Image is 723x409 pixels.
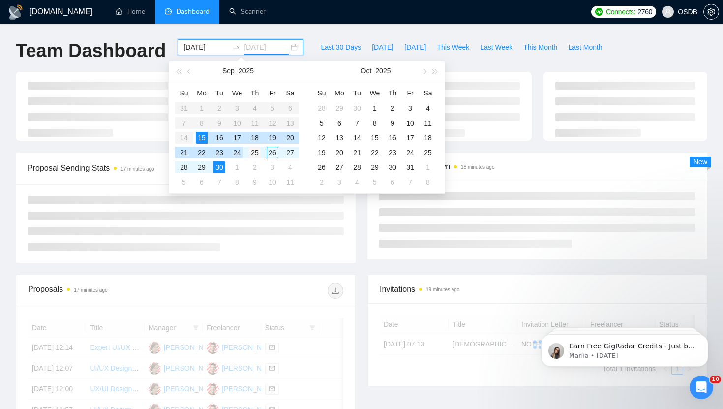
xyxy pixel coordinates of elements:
[183,42,228,53] input: Start date
[313,101,331,116] td: 2025-09-28
[193,130,211,145] td: 2025-09-15
[372,42,393,53] span: [DATE]
[8,4,24,20] img: logo
[193,160,211,175] td: 2025-09-29
[28,283,186,299] div: Proposals
[351,147,363,158] div: 21
[196,132,208,144] div: 15
[264,145,281,160] td: 2025-09-26
[351,161,363,173] div: 28
[316,117,328,129] div: 5
[404,161,416,173] div: 31
[348,85,366,101] th: Tu
[387,161,398,173] div: 30
[321,42,361,53] span: Last 30 Days
[369,147,381,158] div: 22
[333,102,345,114] div: 29
[213,161,225,173] div: 30
[284,161,296,173] div: 4
[422,132,434,144] div: 18
[264,85,281,101] th: Fr
[404,102,416,114] div: 3
[228,160,246,175] td: 2025-10-01
[281,130,299,145] td: 2025-09-20
[246,175,264,189] td: 2025-10-09
[431,39,475,55] button: This Week
[43,29,170,271] span: Earn Free GigRadar Credits - Just by Sharing Your Story! 💬 Want more credits for sending proposal...
[315,39,366,55] button: Last 30 Days
[333,117,345,129] div: 6
[401,101,419,116] td: 2025-10-03
[366,116,384,130] td: 2025-10-08
[351,117,363,129] div: 7
[246,85,264,101] th: Th
[348,116,366,130] td: 2025-10-07
[16,39,166,63] h1: Team Dashboard
[690,376,713,399] iframe: Intercom live chat
[313,85,331,101] th: Su
[249,176,261,188] div: 9
[422,176,434,188] div: 8
[422,147,434,158] div: 25
[228,175,246,189] td: 2025-10-08
[165,8,172,15] span: dashboard
[419,101,437,116] td: 2025-10-04
[369,161,381,173] div: 29
[366,175,384,189] td: 2025-11-05
[366,101,384,116] td: 2025-10-01
[387,117,398,129] div: 9
[399,39,431,55] button: [DATE]
[366,160,384,175] td: 2025-10-29
[366,39,399,55] button: [DATE]
[316,176,328,188] div: 2
[333,132,345,144] div: 13
[419,85,437,101] th: Sa
[331,85,348,101] th: Mo
[419,130,437,145] td: 2025-10-18
[175,175,193,189] td: 2025-10-05
[419,160,437,175] td: 2025-11-01
[419,175,437,189] td: 2025-11-08
[480,42,512,53] span: Last Week
[229,7,266,16] a: searchScanner
[348,145,366,160] td: 2025-10-21
[384,101,401,116] td: 2025-10-02
[193,145,211,160] td: 2025-09-22
[316,147,328,158] div: 19
[703,4,719,20] button: setting
[379,160,695,173] span: Scanner Breakdown
[404,147,416,158] div: 24
[422,161,434,173] div: 1
[281,85,299,101] th: Sa
[284,132,296,144] div: 20
[281,160,299,175] td: 2025-10-04
[178,147,190,158] div: 21
[264,175,281,189] td: 2025-10-10
[404,117,416,129] div: 10
[331,145,348,160] td: 2025-10-20
[249,132,261,144] div: 18
[43,38,170,47] p: Message from Mariia, sent 4w ago
[475,39,518,55] button: Last Week
[175,145,193,160] td: 2025-09-21
[664,8,671,15] span: user
[213,176,225,188] div: 7
[351,176,363,188] div: 4
[244,42,289,53] input: End date
[351,132,363,144] div: 14
[211,130,228,145] td: 2025-09-16
[267,161,278,173] div: 3
[231,176,243,188] div: 8
[369,176,381,188] div: 5
[281,145,299,160] td: 2025-09-27
[384,160,401,175] td: 2025-10-30
[264,130,281,145] td: 2025-09-19
[693,158,707,166] span: New
[348,175,366,189] td: 2025-11-04
[375,61,391,81] button: 2025
[387,102,398,114] div: 2
[331,175,348,189] td: 2025-11-03
[239,61,254,81] button: 2025
[196,147,208,158] div: 22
